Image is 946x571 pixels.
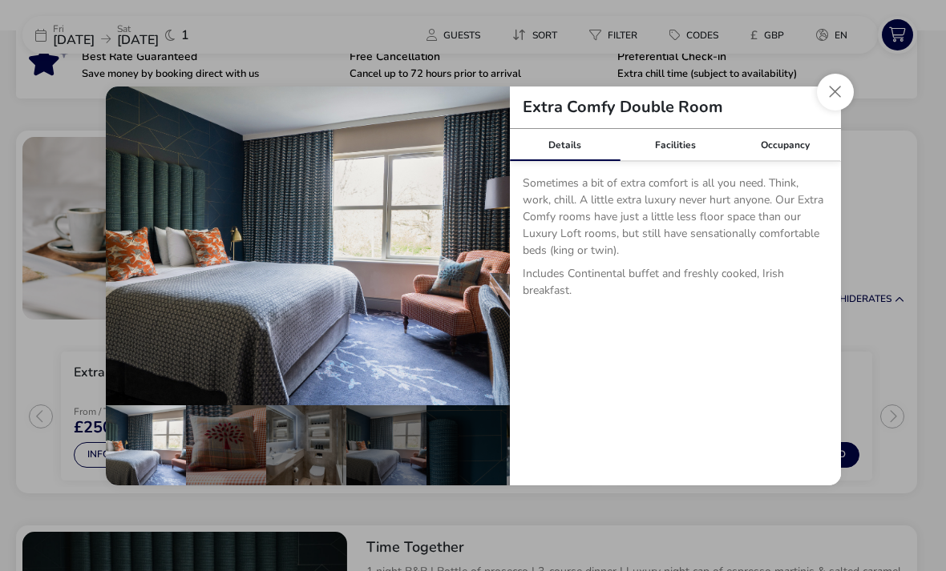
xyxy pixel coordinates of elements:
div: Details [510,129,621,161]
img: 2fc8d8194b289e90031513efd3cd5548923c7455a633bcbef55e80dd528340a8 [106,86,510,405]
div: Occupancy [730,129,841,161]
p: Includes Continental buffet and freshly cooked, Irish breakfast. [523,265,828,305]
p: Sometimes a bit of extra comfort is all you need. Think, work, chill. A little extra luxury never... [523,175,828,265]
button: Close dialog [817,74,854,111]
div: Facilities [620,129,730,161]
div: details [106,86,841,485]
h2: Extra Comfy Double Room [510,99,736,115]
